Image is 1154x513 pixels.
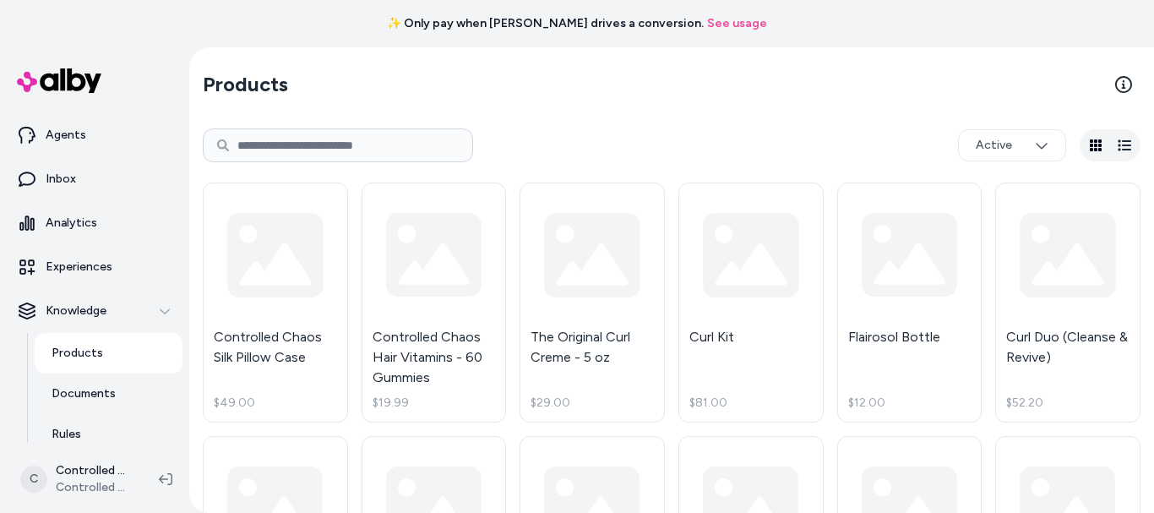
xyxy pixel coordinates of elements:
[203,183,348,423] a: Controlled Chaos Silk Pillow Case$49.00
[35,414,182,455] a: Rules
[707,15,767,32] a: See usage
[46,171,76,188] p: Inbox
[52,385,116,402] p: Documents
[7,291,182,331] button: Knowledge
[35,374,182,414] a: Documents
[387,15,704,32] span: ✨ Only pay when [PERSON_NAME] drives a conversion.
[17,68,101,93] img: alby Logo
[52,345,103,362] p: Products
[10,452,145,506] button: CControlled Chaos ShopifyControlled Chaos
[678,183,824,423] a: Curl Kit$81.00
[35,333,182,374] a: Products
[7,115,182,156] a: Agents
[995,183,1140,423] a: Curl Duo (Cleanse & Revive)$52.20
[56,462,132,479] p: Controlled Chaos Shopify
[46,127,86,144] p: Agents
[46,215,97,232] p: Analytics
[7,203,182,243] a: Analytics
[56,479,132,496] span: Controlled Chaos
[46,259,112,276] p: Experiences
[203,71,288,98] h2: Products
[958,129,1066,161] button: Active
[20,466,47,493] span: C
[7,247,182,287] a: Experiences
[52,426,81,443] p: Rules
[362,183,507,423] a: Controlled Chaos Hair Vitamins - 60 Gummies$19.99
[520,183,665,423] a: The Original Curl Creme - 5 oz$29.00
[46,303,106,319] p: Knowledge
[837,183,983,423] a: Flairosol Bottle$12.00
[7,159,182,199] a: Inbox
